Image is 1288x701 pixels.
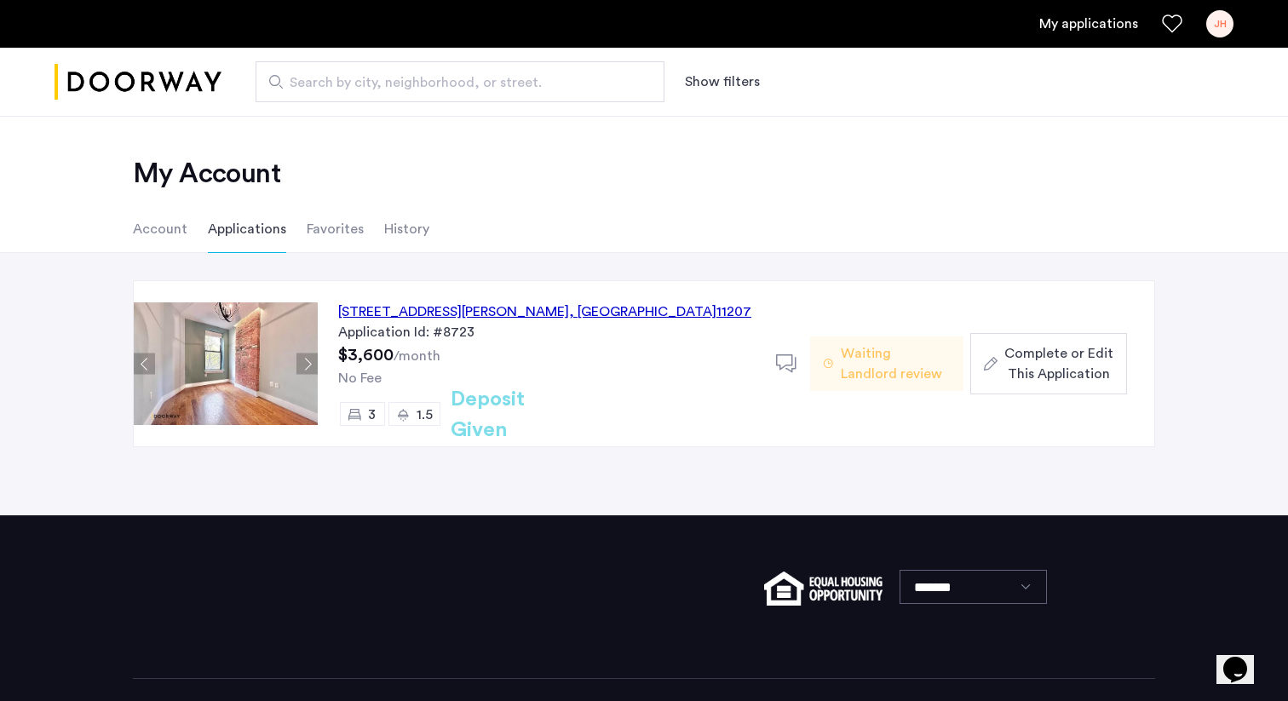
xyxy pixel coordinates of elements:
li: Applications [208,205,286,253]
span: $3,600 [338,347,394,364]
span: Complete or Edit This Application [1004,343,1113,384]
span: , [GEOGRAPHIC_DATA] [569,305,716,319]
span: 1.5 [417,408,433,422]
button: Previous apartment [134,353,155,375]
a: Cazamio logo [55,50,221,114]
img: Apartment photo [134,302,318,425]
sub: /month [394,349,440,363]
img: equal-housing.png [764,572,883,606]
iframe: chat widget [1216,633,1271,684]
a: My application [1039,14,1138,34]
span: Waiting Landlord review [841,343,950,384]
h2: My Account [133,157,1155,191]
div: [STREET_ADDRESS][PERSON_NAME] 11207 [338,302,751,322]
button: Show or hide filters [685,72,760,92]
select: Language select [900,570,1047,604]
li: Account [133,205,187,253]
li: History [384,205,429,253]
span: 3 [368,408,376,422]
span: Search by city, neighborhood, or street. [290,72,617,93]
li: Favorites [307,205,364,253]
a: Favorites [1162,14,1182,34]
h2: Deposit Given [451,384,586,445]
button: Next apartment [296,353,318,375]
span: No Fee [338,371,382,385]
img: logo [55,50,221,114]
input: Apartment Search [256,61,664,102]
div: Application Id: #8723 [338,322,756,342]
button: button [970,333,1127,394]
div: JH [1206,10,1233,37]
